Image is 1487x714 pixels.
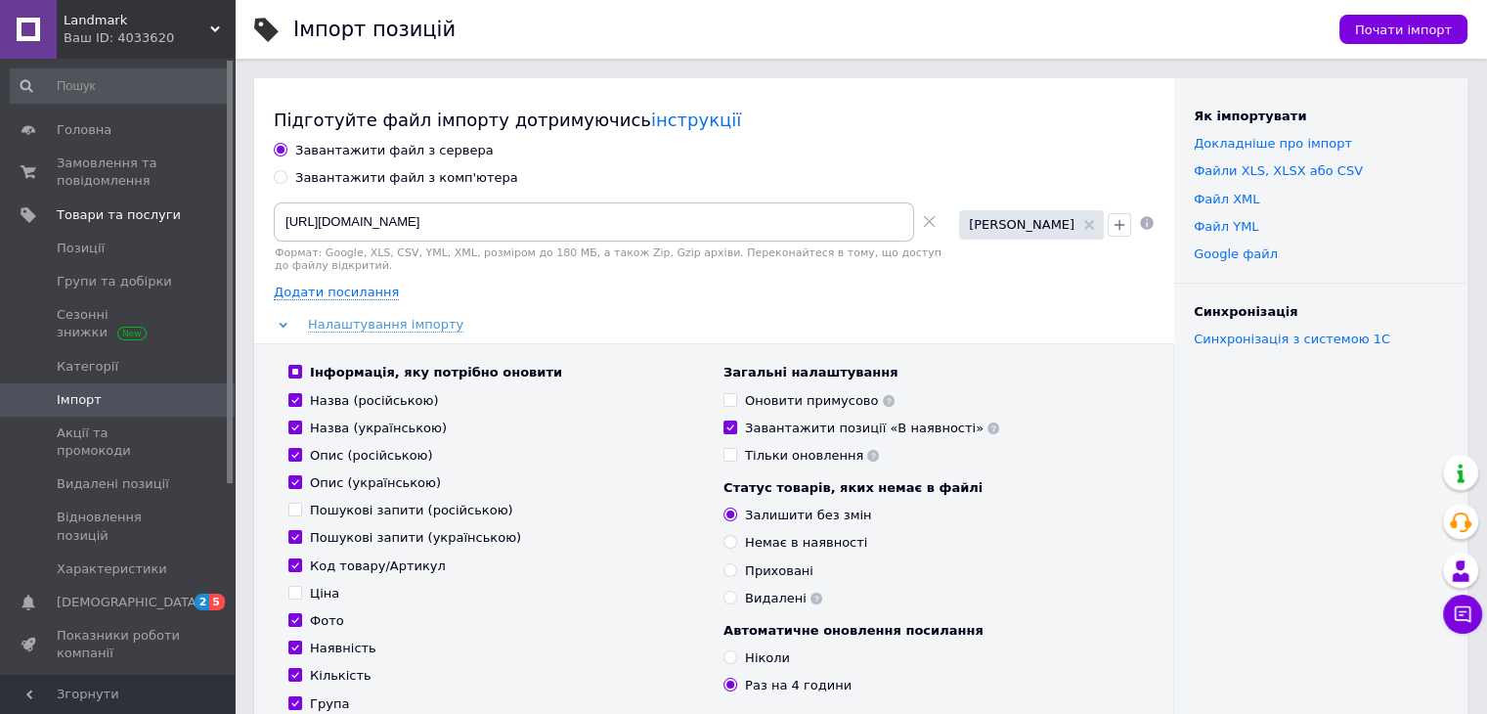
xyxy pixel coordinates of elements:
[209,594,225,610] span: 5
[57,273,172,290] span: Групи та добірки
[295,169,518,187] div: Завантажити файл з комп'ютера
[310,420,447,437] div: Назва (українською)
[57,121,111,139] span: Головна
[1194,332,1390,346] a: Синхронізація з системою 1С
[57,391,102,409] span: Імпорт
[651,110,741,130] a: інструкції
[195,594,210,610] span: 2
[745,590,822,607] div: Видалені
[274,108,1155,132] div: Підготуйте файл імпорту дотримуючись
[295,142,494,159] div: Завантажити файл з сервера
[57,560,167,578] span: Характеристики
[274,285,399,300] span: Додати посилання
[310,695,349,713] div: Група
[1194,219,1258,234] a: Файл YML
[310,474,441,492] div: Опис (українською)
[1194,246,1278,261] a: Google файл
[64,29,235,47] div: Ваш ID: 4033620
[745,534,867,552] div: Немає в наявності
[723,479,1139,497] div: Статус товарів, яких немає в файлі
[723,364,1139,381] div: Загальні налаштування
[1443,595,1482,634] button: Чат з покупцем
[310,364,562,381] div: Інформація, яку потрібно оновити
[1194,192,1259,206] a: Файл XML
[745,677,852,694] div: Раз на 4 години
[745,649,790,667] div: Ніколи
[57,155,181,190] span: Замовлення та повідомлення
[310,667,372,685] div: Кількість
[310,447,433,465] div: Опис (російською)
[293,18,456,41] h1: Імпорт позицій
[1194,108,1448,125] div: Як імпортувати
[310,585,339,602] div: Ціна
[745,420,999,437] div: Завантажити позиції «В наявності»
[310,558,446,575] div: Код товару/Артикул
[57,475,169,493] span: Видалені позиції
[57,240,105,257] span: Позиції
[57,358,118,376] span: Категорії
[745,507,871,524] div: Залишити без змін
[310,612,344,630] div: Фото
[274,202,914,242] input: Вкажіть посилання
[745,447,879,465] div: Тільки оновлення
[1339,15,1467,44] button: Почати імпорт
[310,640,376,657] div: Наявність
[57,627,181,662] span: Показники роботи компанії
[745,392,895,410] div: Оновити примусово
[745,562,813,580] div: Приховані
[57,306,181,341] span: Сезонні знижки
[10,68,231,104] input: Пошук
[310,392,439,410] div: Назва (російською)
[310,502,513,519] div: Пошукові запити (російською)
[1355,22,1452,37] span: Почати імпорт
[57,424,181,460] span: Акції та промокоди
[1194,303,1448,321] div: Синхронізація
[723,622,1139,640] div: Автоматичне оновлення посилання
[57,594,201,611] span: [DEMOGRAPHIC_DATA]
[310,529,521,547] div: Пошукові запити (українською)
[1194,136,1352,151] a: Докладніше про імпорт
[57,509,181,544] span: Відновлення позицій
[969,216,1074,234] span: [PERSON_NAME]
[274,246,943,272] div: Формат: Google, XLS, CSV, YML, XML, розміром до 180 МБ, а також Zip, Gzip архіви. Переконайтеся в...
[64,12,210,29] span: Landmark
[308,317,463,333] span: Налаштування імпорту
[57,206,181,224] span: Товари та послуги
[1194,163,1363,178] a: Файли ХLS, XLSX або CSV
